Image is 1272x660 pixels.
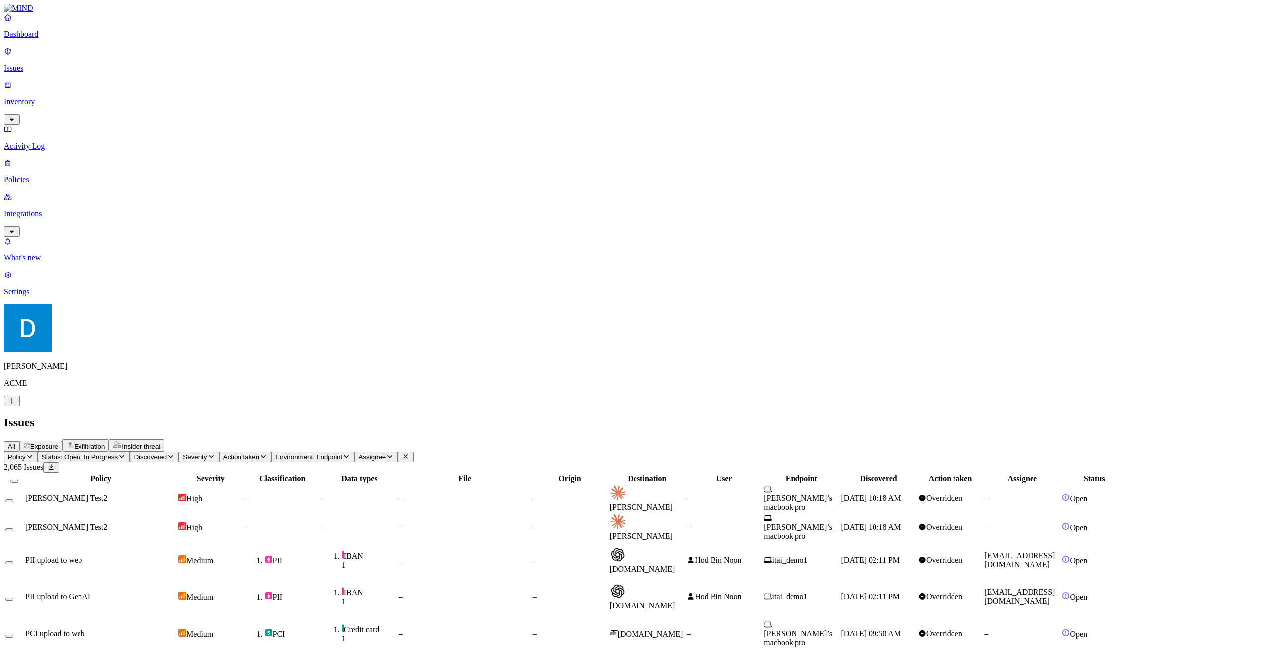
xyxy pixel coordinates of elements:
[4,287,1268,296] p: Settings
[342,551,344,559] img: pii-line
[841,592,900,601] span: [DATE] 02:11 PM
[610,503,673,511] span: [PERSON_NAME]
[984,474,1060,483] div: Assignee
[610,601,675,610] span: [DOMAIN_NAME]
[399,592,403,601] span: –
[30,443,58,450] span: Exposure
[342,597,397,606] div: 1
[532,592,536,601] span: –
[265,629,273,637] img: pci
[764,629,832,647] span: [PERSON_NAME]’s macbook pro
[1070,630,1087,638] span: Open
[4,64,1268,73] p: Issues
[265,592,273,600] img: pii
[4,209,1268,218] p: Integrations
[4,125,1268,151] a: Activity Log
[1070,556,1087,565] span: Open
[122,443,160,450] span: Insider threat
[4,81,1268,123] a: Inventory
[322,494,326,502] span: –
[183,453,207,461] span: Severity
[610,532,673,540] span: [PERSON_NAME]
[4,253,1268,262] p: What's new
[178,629,186,637] img: severity-medium
[1070,523,1087,532] span: Open
[926,556,962,564] span: Overridden
[687,494,691,502] span: –
[5,598,13,601] button: Select row
[984,629,988,638] span: –
[4,159,1268,184] a: Policies
[4,304,52,352] img: Daniel Golshani
[841,474,916,483] div: Discovered
[764,494,832,511] span: [PERSON_NAME]’s macbook pro
[399,474,530,483] div: File
[4,175,1268,184] p: Policies
[772,556,808,564] span: itai_demo1
[4,379,1268,388] p: ACME
[275,453,342,461] span: Environment: Endpoint
[8,443,15,450] span: All
[687,523,691,531] span: –
[764,474,839,483] div: Endpoint
[532,629,536,638] span: –
[265,555,273,563] img: pii
[4,97,1268,106] p: Inventory
[178,494,186,501] img: severity-high
[74,443,105,450] span: Exfiltration
[984,494,988,502] span: –
[134,453,167,461] span: Discovered
[342,634,397,643] div: 1
[4,4,1268,13] a: MIND
[1062,522,1070,530] img: status-open
[4,416,1268,429] h2: Issues
[178,555,186,563] img: severity-medium
[5,499,13,502] button: Select row
[4,362,1268,371] p: [PERSON_NAME]
[42,453,118,461] span: Status: Open, In Progress
[399,556,403,564] span: –
[4,237,1268,262] a: What's new
[178,474,242,483] div: Severity
[322,523,326,531] span: –
[25,523,107,531] span: [PERSON_NAME] Test2
[342,551,397,561] div: IBAN
[841,629,901,638] span: [DATE] 09:50 AM
[532,474,607,483] div: Origin
[245,494,249,502] span: –
[342,587,344,595] img: pii-line
[186,593,213,601] span: Medium
[687,474,762,483] div: User
[245,474,320,483] div: Classification
[687,629,691,638] span: –
[926,494,962,502] span: Overridden
[265,592,320,602] div: PII
[358,453,386,461] span: Assignee
[1062,555,1070,563] img: status-open
[4,142,1268,151] p: Activity Log
[610,583,626,599] img: chatgpt.com favicon
[186,630,213,638] span: Medium
[265,555,320,565] div: PII
[342,624,397,634] div: Credit card
[4,30,1268,39] p: Dashboard
[610,547,626,563] img: chatgpt.com favicon
[186,495,202,503] span: High
[695,592,741,601] span: Hod Bin Noon
[1062,494,1070,501] img: status-open
[342,587,397,597] div: IBAN
[399,629,403,638] span: –
[610,565,675,573] span: [DOMAIN_NAME]
[532,556,536,564] span: –
[926,629,962,638] span: Overridden
[1062,474,1126,483] div: Status
[25,556,82,564] span: PII upload to web
[841,494,901,502] span: [DATE] 10:18 AM
[1062,629,1070,637] img: status-open
[223,453,259,461] span: Action taken
[841,556,900,564] span: [DATE] 02:11 PM
[5,635,13,638] button: Select row
[610,514,626,530] img: claude.ai favicon
[610,474,685,483] div: Destination
[178,522,186,530] img: severity-high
